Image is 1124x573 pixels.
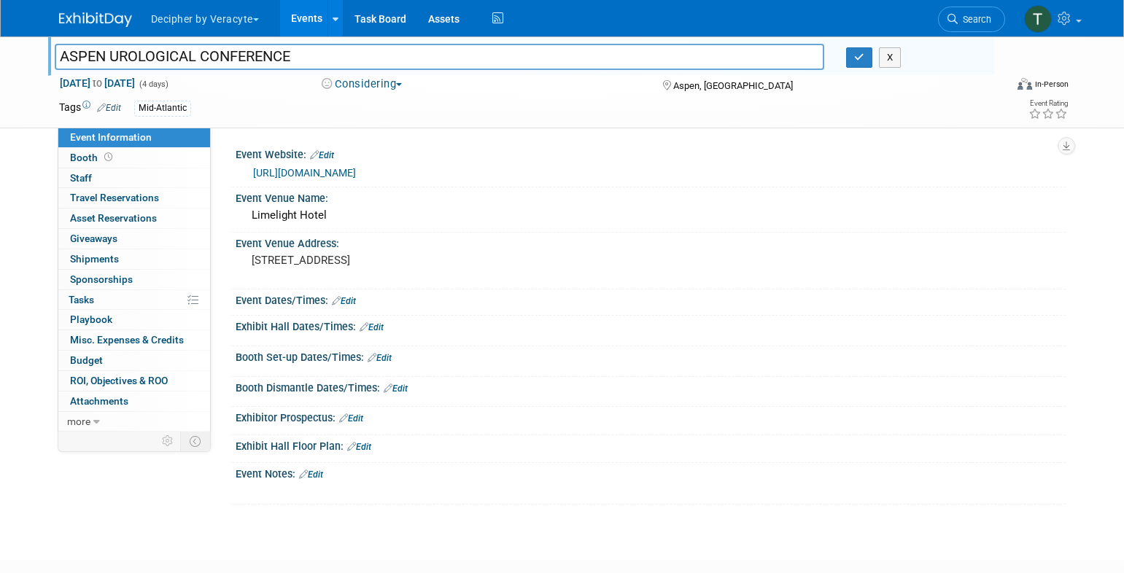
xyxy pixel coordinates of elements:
[58,208,210,228] a: Asset Reservations
[180,432,210,451] td: Toggle Event Tabs
[339,413,363,424] a: Edit
[59,77,136,90] span: [DATE] [DATE]
[58,412,210,432] a: more
[58,330,210,350] a: Misc. Expenses & Credits
[919,76,1069,98] div: Event Format
[360,322,384,332] a: Edit
[59,100,121,117] td: Tags
[58,148,210,168] a: Booth
[236,377,1066,396] div: Booth Dismantle Dates/Times:
[332,296,356,306] a: Edit
[69,294,94,305] span: Tasks
[1028,100,1068,107] div: Event Rating
[299,469,323,480] a: Edit
[58,229,210,249] a: Giveaways
[58,128,210,147] a: Event Information
[938,7,1005,32] a: Search
[70,253,119,265] span: Shipments
[155,432,181,451] td: Personalize Event Tab Strip
[247,204,1055,227] div: Limelight Hotel
[70,313,112,325] span: Playbook
[70,395,128,407] span: Attachments
[236,144,1066,163] div: Event Website:
[236,289,1066,308] div: Event Dates/Times:
[70,152,115,163] span: Booth
[70,354,103,366] span: Budget
[90,77,104,89] span: to
[252,254,565,267] pre: [STREET_ADDRESS]
[70,192,159,203] span: Travel Reservations
[58,168,210,188] a: Staff
[347,442,371,452] a: Edit
[70,273,133,285] span: Sponsorships
[58,188,210,208] a: Travel Reservations
[97,103,121,113] a: Edit
[317,77,408,92] button: Considering
[59,12,132,27] img: ExhibitDay
[310,150,334,160] a: Edit
[58,270,210,289] a: Sponsorships
[236,463,1066,482] div: Event Notes:
[236,316,1066,335] div: Exhibit Hall Dates/Times:
[1018,78,1032,90] img: Format-Inperson.png
[70,212,157,224] span: Asset Reservations
[70,334,184,346] span: Misc. Expenses & Credits
[958,14,991,25] span: Search
[1024,5,1052,33] img: Tony Alvarado
[134,101,191,116] div: Mid-Atlantic
[138,79,168,89] span: (4 days)
[70,172,92,184] span: Staff
[236,233,1066,251] div: Event Venue Address:
[70,375,168,386] span: ROI, Objectives & ROO
[879,47,902,68] button: X
[253,167,356,179] a: [URL][DOMAIN_NAME]
[368,353,392,363] a: Edit
[236,435,1066,454] div: Exhibit Hall Floor Plan:
[58,351,210,370] a: Budget
[58,290,210,310] a: Tasks
[101,152,115,163] span: Booth not reserved yet
[1034,79,1069,90] div: In-Person
[236,407,1066,426] div: Exhibitor Prospectus:
[58,249,210,269] a: Shipments
[58,391,210,411] a: Attachments
[236,346,1066,365] div: Booth Set-up Dates/Times:
[384,383,408,394] a: Edit
[70,233,117,244] span: Giveaways
[673,80,793,91] span: Aspen, [GEOGRAPHIC_DATA]
[70,131,152,143] span: Event Information
[67,416,90,427] span: more
[58,310,210,330] a: Playbook
[236,187,1066,206] div: Event Venue Name:
[58,371,210,391] a: ROI, Objectives & ROO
